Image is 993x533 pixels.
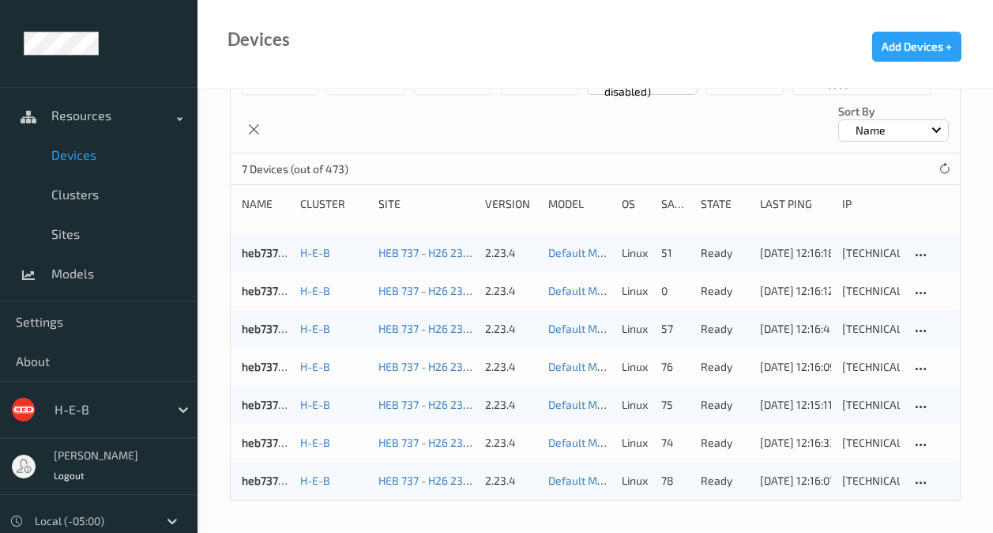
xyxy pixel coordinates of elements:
a: heb737bizedg49 [242,284,325,297]
p: ready [701,245,748,261]
a: Default Model 1.10 [548,398,639,411]
p: linux [622,397,650,413]
button: Add Devices + [872,32,961,62]
a: Default Model 1.10 [548,322,639,335]
div: 51 [661,245,690,261]
p: linux [622,245,650,261]
a: heb737bizedg36 [242,246,324,259]
a: HEB 737 - H26 23rd [378,246,474,259]
p: ready [701,283,748,299]
div: Devices [228,32,290,47]
div: 2.23.4 [485,435,537,451]
div: [TECHNICAL_ID] [842,435,899,451]
div: State [701,196,748,212]
p: ready [701,397,748,413]
a: HEB 737 - H26 23rd [378,360,474,373]
div: Cluster [300,196,367,212]
div: 2.23.4 [485,321,537,337]
a: H-E-B [300,246,330,259]
a: heb737bizedg69 [242,474,324,487]
div: 0 [661,283,690,299]
div: [TECHNICAL_ID] [842,283,899,299]
a: Default Model 1.10 [548,246,639,259]
div: [TECHNICAL_ID] [842,397,899,413]
div: 2.23.4 [485,397,537,413]
div: [DATE] 12:16:18 [760,245,832,261]
div: 74 [661,435,690,451]
a: H-E-B [300,436,330,449]
div: Samples [661,196,690,212]
a: HEB 737 - H26 23rd [378,398,474,411]
p: 7 Devices (out of 473) [242,161,360,177]
div: Site [378,196,474,212]
a: Default Model 1.10 [548,474,639,487]
p: Name [850,123,891,138]
div: 57 [661,321,690,337]
p: linux [622,435,650,451]
p: Sort by [838,104,949,119]
p: ready [701,435,748,451]
div: Model [548,196,611,212]
div: [DATE] 12:16:09 [760,359,832,375]
div: 2.23.4 [485,245,537,261]
div: [DATE] 12:16:12 [760,283,832,299]
div: OS [622,196,650,212]
div: [TECHNICAL_ID] [842,321,899,337]
p: ready [701,359,748,375]
a: H-E-B [300,474,330,487]
a: HEB 737 - H26 23rd [378,436,474,449]
a: heb737bizedg68 [242,436,325,449]
div: ip [842,196,899,212]
p: ready [701,321,748,337]
a: HEB 737 - H26 23rd [378,474,474,487]
a: heb737bizedg52 [242,322,324,335]
div: 75 [661,397,690,413]
div: [TECHNICAL_ID] [842,245,899,261]
a: HEB 737 - H26 23rd [378,284,474,297]
a: H-E-B [300,322,330,335]
a: heb737bizedg54 [242,360,325,373]
p: linux [622,473,650,489]
p: ready [701,473,748,489]
div: [DATE] 12:16:42 [760,321,832,337]
div: Last Ping [760,196,832,212]
p: linux [622,321,650,337]
div: Name [242,196,289,212]
div: [DATE] 12:15:11 [760,397,832,413]
div: 76 [661,359,690,375]
a: H-E-B [300,360,330,373]
p: linux [622,283,650,299]
div: 2.23.4 [485,283,537,299]
a: HEB 737 - H26 23rd [378,322,474,335]
p: linux [622,359,650,375]
div: [TECHNICAL_ID] [842,473,899,489]
div: [TECHNICAL_ID] [842,359,899,375]
a: H-E-B [300,284,330,297]
div: version [485,196,537,212]
div: [DATE] 12:16:33 [760,435,832,451]
div: [DATE] 12:16:01 [760,473,832,489]
div: 2.23.4 [485,359,537,375]
a: heb737bizedg67 [242,398,323,411]
a: Default Model 1.10 [548,284,639,297]
div: 2.23.4 [485,473,537,489]
a: Default Model 1.10 [548,360,639,373]
a: Default Model 1.10 [548,436,639,449]
a: H-E-B [300,398,330,411]
div: 78 [661,473,690,489]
